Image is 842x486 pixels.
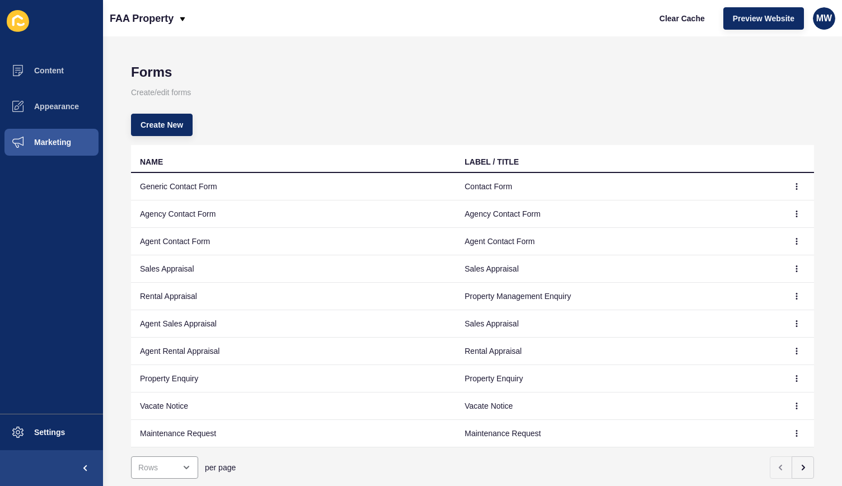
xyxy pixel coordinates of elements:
[456,420,780,447] td: Maintenance Request
[131,420,456,447] td: Maintenance Request
[131,456,198,479] div: open menu
[465,156,519,167] div: LABEL / TITLE
[456,255,780,283] td: Sales Appraisal
[659,13,705,24] span: Clear Cache
[456,310,780,338] td: Sales Appraisal
[131,64,814,80] h1: Forms
[456,173,780,200] td: Contact Form
[456,283,780,310] td: Property Management Enquiry
[456,200,780,228] td: Agency Contact Form
[131,228,456,255] td: Agent Contact Form
[131,392,456,420] td: Vacate Notice
[131,200,456,228] td: Agency Contact Form
[131,173,456,200] td: Generic Contact Form
[110,4,174,32] p: FAA Property
[140,156,163,167] div: NAME
[131,283,456,310] td: Rental Appraisal
[816,13,832,24] span: MW
[456,338,780,365] td: Rental Appraisal
[141,119,183,130] span: Create New
[733,13,794,24] span: Preview Website
[131,310,456,338] td: Agent Sales Appraisal
[456,365,780,392] td: Property Enquiry
[456,392,780,420] td: Vacate Notice
[456,228,780,255] td: Agent Contact Form
[650,7,714,30] button: Clear Cache
[131,114,193,136] button: Create New
[131,338,456,365] td: Agent Rental Appraisal
[205,462,236,473] span: per page
[131,365,456,392] td: Property Enquiry
[131,80,814,105] p: Create/edit forms
[723,7,804,30] button: Preview Website
[131,255,456,283] td: Sales Appraisal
